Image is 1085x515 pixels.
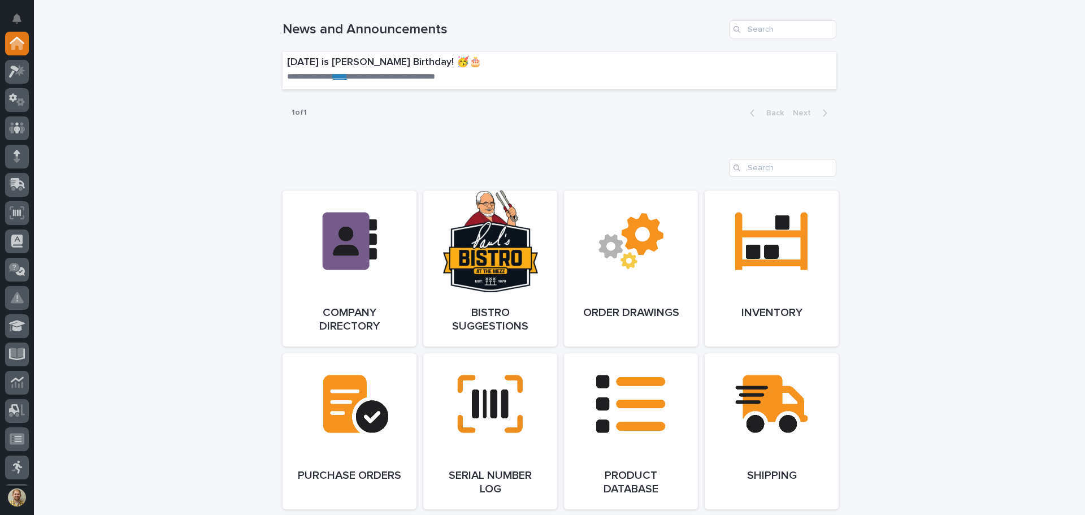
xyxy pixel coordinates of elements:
span: Back [759,109,784,117]
a: Serial Number Log [423,353,557,509]
a: Company Directory [283,191,416,347]
button: Notifications [5,7,29,31]
p: 1 of 1 [283,99,316,127]
input: Search [729,159,836,177]
a: Shipping [705,353,839,509]
a: Order Drawings [564,191,698,347]
div: Notifications [14,14,29,32]
input: Search [729,20,836,38]
button: Next [788,108,836,118]
a: Purchase Orders [283,353,416,509]
a: Inventory [705,191,839,347]
button: Back [741,108,788,118]
button: users-avatar [5,486,29,509]
p: [DATE] is [PERSON_NAME] Birthday! 🥳🎂 [287,57,671,69]
a: Product Database [564,353,698,509]
span: Next [793,109,818,117]
a: Bistro Suggestions [423,191,557,347]
h1: News and Announcements [283,21,724,38]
